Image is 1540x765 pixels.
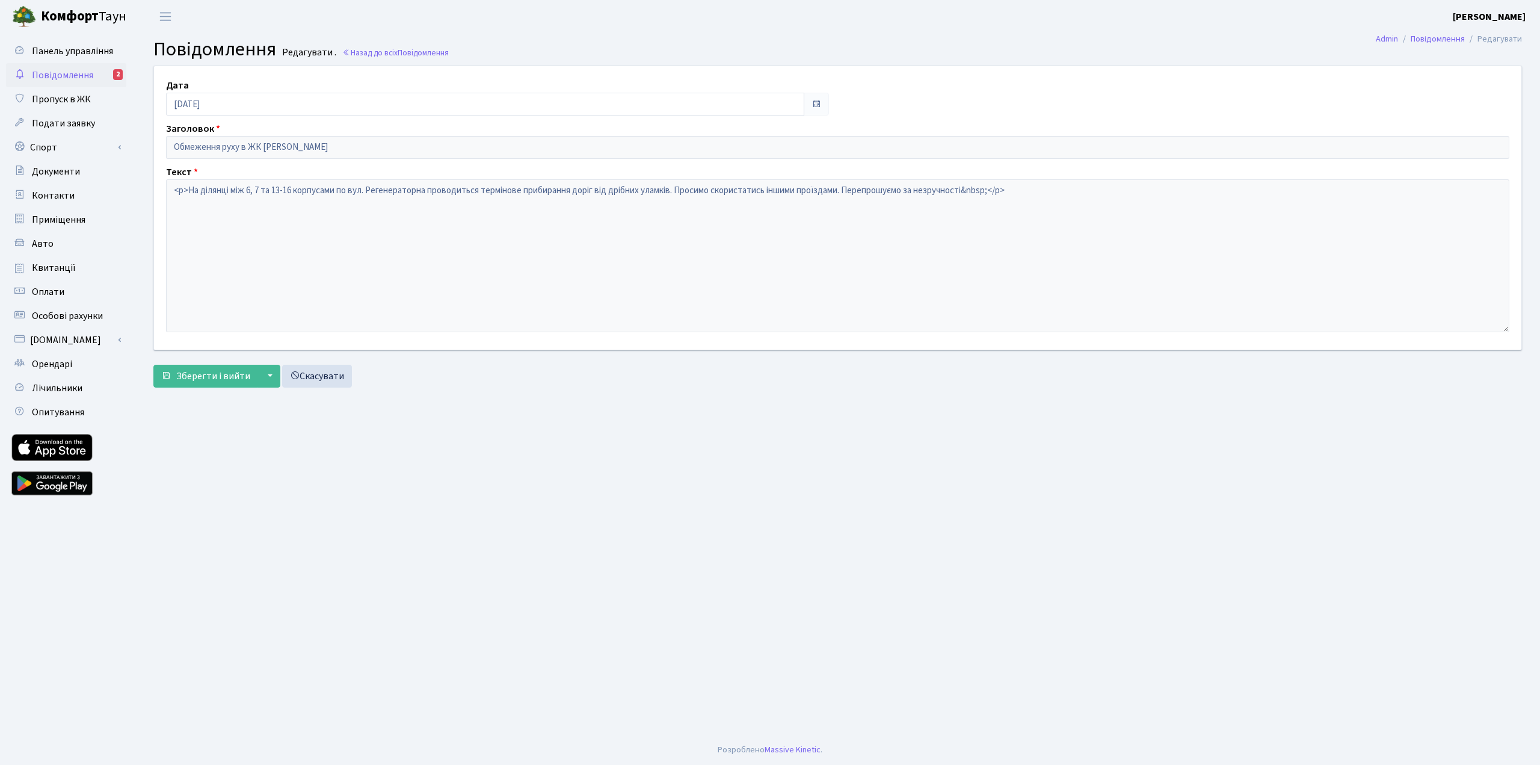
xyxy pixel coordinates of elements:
span: Орендарі [32,358,72,371]
nav: breadcrumb [1358,26,1540,52]
span: Документи [32,165,80,178]
a: Авто [6,232,126,256]
span: Подати заявку [32,117,95,130]
span: Лічильники [32,382,82,395]
a: Admin [1376,33,1398,45]
b: Комфорт [41,7,99,26]
a: Приміщення [6,208,126,232]
a: Документи [6,160,126,184]
a: Контакти [6,184,126,208]
span: Авто [32,237,54,250]
a: Опитування [6,400,126,424]
span: Опитування [32,406,84,419]
li: Редагувати [1465,33,1522,46]
span: Квитанції [32,261,76,274]
a: Спорт [6,135,126,160]
a: Подати заявку [6,111,126,135]
a: Назад до всіхПовідомлення [342,47,449,58]
span: Таун [41,7,126,27]
div: 2 [113,69,123,80]
a: Повідомлення [1411,33,1465,45]
span: Контакти [32,189,75,202]
span: Повідомлення [153,36,276,63]
span: Панель управління [32,45,113,58]
a: Скасувати [282,365,352,388]
button: Зберегти і вийти [153,365,258,388]
a: Особові рахунки [6,304,126,328]
textarea: <p>На ділянці між 6, 7 та 13-16 корпусами по вул. Регенераторна проводиться термінове прибирання ... [166,179,1509,332]
small: Редагувати . [280,47,336,58]
a: Квитанції [6,256,126,280]
a: Пропуск в ЖК [6,87,126,111]
a: Оплати [6,280,126,304]
label: Дата [166,78,189,93]
img: logo.png [12,5,36,29]
a: Повідомлення2 [6,63,126,87]
a: Massive Kinetic [765,743,821,756]
b: [PERSON_NAME] [1453,10,1526,23]
a: [PERSON_NAME] [1453,10,1526,24]
span: Зберегти і вийти [176,370,250,383]
span: Оплати [32,285,64,299]
a: Лічильники [6,376,126,400]
label: Заголовок [166,122,220,136]
label: Текст [166,165,198,179]
span: Пропуск в ЖК [32,93,91,106]
span: Приміщення [32,213,85,226]
a: Орендарі [6,352,126,376]
span: Повідомлення [398,47,449,58]
a: Панель управління [6,39,126,63]
button: Переключити навігацію [150,7,180,26]
div: Розроблено . [718,743,822,757]
span: Повідомлення [32,69,93,82]
a: [DOMAIN_NAME] [6,328,126,352]
span: Особові рахунки [32,309,103,323]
